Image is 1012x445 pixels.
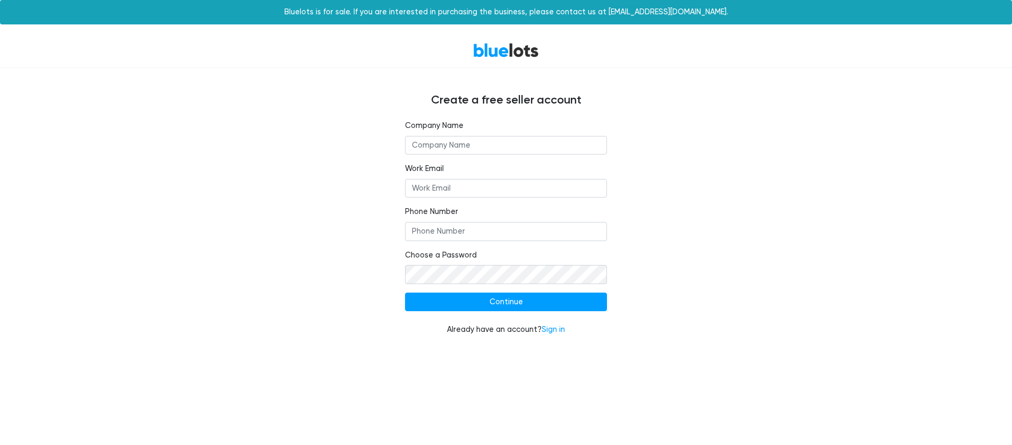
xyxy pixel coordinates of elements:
[405,163,444,175] label: Work Email
[542,325,565,334] a: Sign in
[473,42,539,58] a: BlueLots
[187,93,825,107] h4: Create a free seller account
[405,136,607,155] input: Company Name
[405,222,607,241] input: Phone Number
[405,250,477,261] label: Choose a Password
[405,179,607,198] input: Work Email
[405,120,463,132] label: Company Name
[405,324,607,336] div: Already have an account?
[405,293,607,312] input: Continue
[405,206,458,218] label: Phone Number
